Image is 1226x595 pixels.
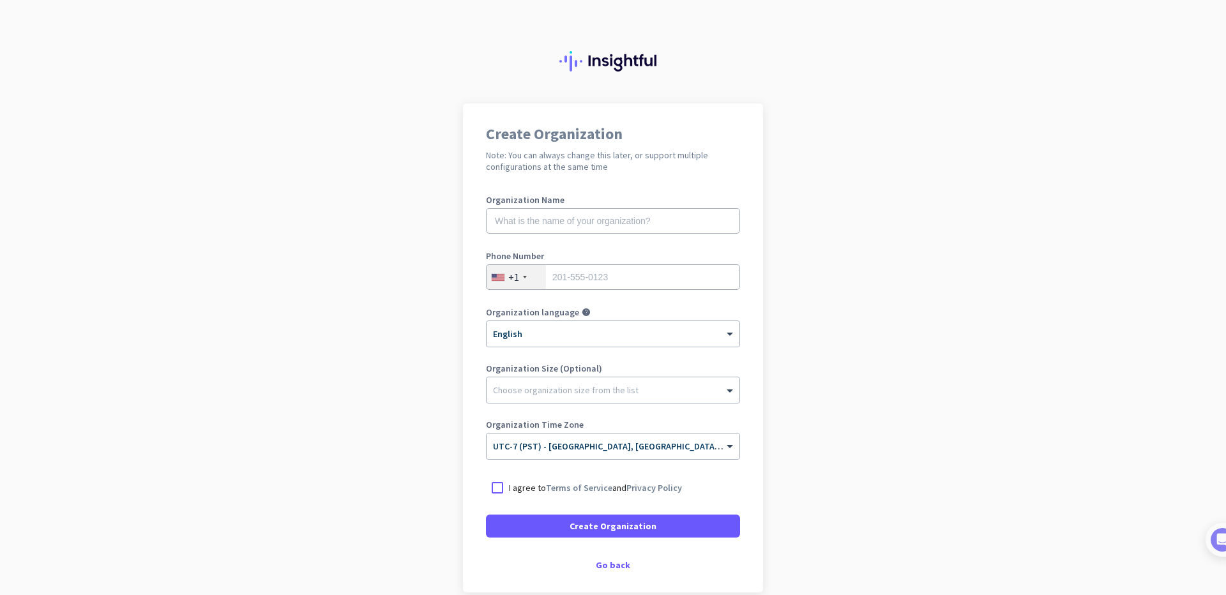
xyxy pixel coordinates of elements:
[546,482,612,493] a: Terms of Service
[626,482,682,493] a: Privacy Policy
[486,364,740,373] label: Organization Size (Optional)
[582,308,591,317] i: help
[486,308,579,317] label: Organization language
[486,264,740,290] input: 201-555-0123
[486,195,740,204] label: Organization Name
[570,520,656,532] span: Create Organization
[509,481,682,494] p: I agree to and
[486,208,740,234] input: What is the name of your organization?
[486,149,740,172] h2: Note: You can always change this later, or support multiple configurations at the same time
[486,126,740,142] h1: Create Organization
[486,420,740,429] label: Organization Time Zone
[559,51,667,72] img: Insightful
[486,561,740,569] div: Go back
[508,271,519,283] div: +1
[486,252,740,260] label: Phone Number
[486,515,740,538] button: Create Organization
